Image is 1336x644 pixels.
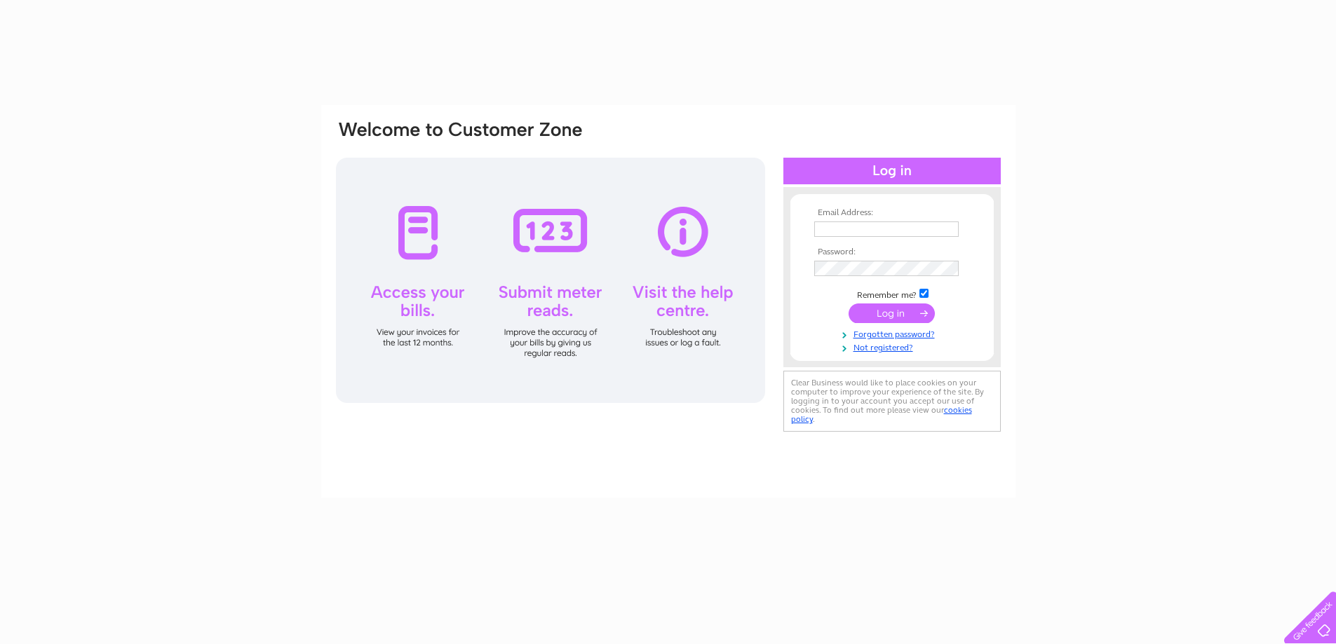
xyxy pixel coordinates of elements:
[814,327,973,340] a: Forgotten password?
[849,303,935,323] input: Submit
[814,340,973,353] a: Not registered?
[783,371,1001,432] div: Clear Business would like to place cookies on your computer to improve your experience of the sit...
[811,287,973,301] td: Remember me?
[811,247,973,257] th: Password:
[811,208,973,218] th: Email Address:
[791,405,972,424] a: cookies policy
